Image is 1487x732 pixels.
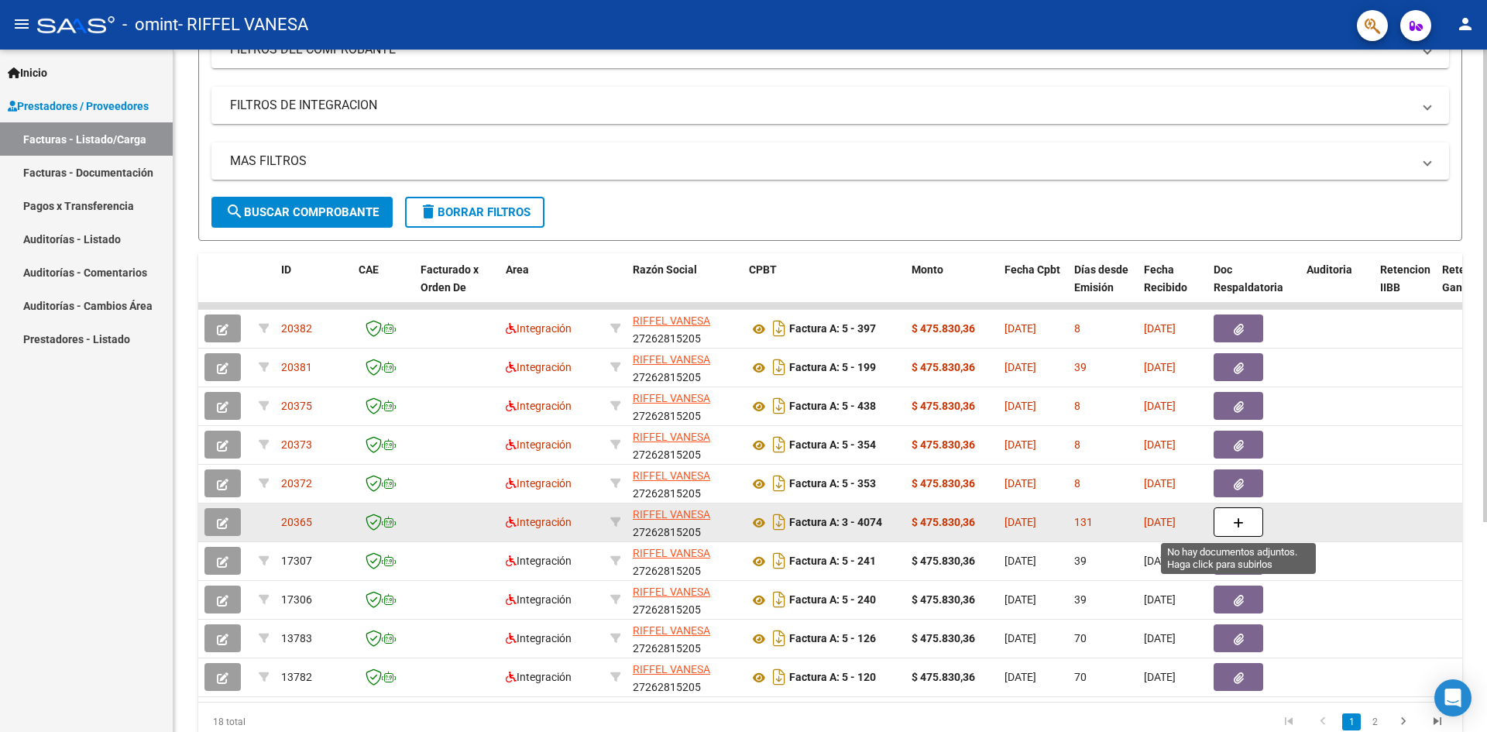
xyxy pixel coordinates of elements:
span: [DATE] [1004,671,1036,683]
span: Integración [506,632,572,644]
mat-icon: menu [12,15,31,33]
span: Facturado x Orden De [421,263,479,294]
i: Descargar documento [769,316,789,341]
button: Buscar Comprobante [211,197,393,228]
i: Descargar documento [769,548,789,573]
div: 27262815205 [633,506,737,538]
datatable-header-cell: Razón Social [627,253,743,321]
span: RIFFEL VANESA [633,314,710,327]
strong: $ 475.830,36 [912,632,975,644]
mat-expansion-panel-header: MAS FILTROS [211,143,1449,180]
span: [DATE] [1004,555,1036,567]
span: [DATE] [1004,593,1036,606]
div: Open Intercom Messenger [1434,679,1472,717]
span: Area [506,263,529,276]
span: RIFFEL VANESA [633,547,710,559]
span: [DATE] [1144,555,1176,567]
strong: $ 475.830,36 [912,593,975,606]
strong: Factura A: 5 - 240 [789,594,876,607]
span: RIFFEL VANESA [633,431,710,443]
span: Integración [506,322,572,335]
span: 70 [1074,671,1087,683]
strong: $ 475.830,36 [912,516,975,528]
datatable-header-cell: Retencion IIBB [1374,253,1436,321]
span: Auditoria [1307,263,1352,276]
strong: $ 475.830,36 [912,477,975,490]
span: [DATE] [1144,593,1176,606]
strong: Factura A: 5 - 354 [789,439,876,452]
strong: Factura A: 5 - 120 [789,672,876,684]
strong: Factura A: 5 - 241 [789,555,876,568]
datatable-header-cell: ID [275,253,352,321]
strong: $ 475.830,36 [912,322,975,335]
span: [DATE] [1144,361,1176,373]
i: Descargar documento [769,587,789,612]
strong: Factura A: 3 - 4074 [789,517,882,529]
span: Doc Respaldatoria [1214,263,1283,294]
span: 131 [1074,516,1093,528]
span: Días desde Emisión [1074,263,1128,294]
span: Borrar Filtros [419,205,531,219]
span: Integración [506,477,572,490]
span: [DATE] [1004,516,1036,528]
span: Integración [506,516,572,528]
strong: $ 475.830,36 [912,555,975,567]
mat-expansion-panel-header: FILTROS DE INTEGRACION [211,87,1449,124]
div: 27262815205 [633,661,737,693]
span: CPBT [749,263,777,276]
span: Integración [506,555,572,567]
i: Descargar documento [769,355,789,380]
span: 20365 [281,516,312,528]
span: [DATE] [1004,322,1036,335]
span: Retencion IIBB [1380,263,1430,294]
span: Integración [506,671,572,683]
span: 8 [1074,477,1080,490]
span: RIFFEL VANESA [633,624,710,637]
datatable-header-cell: CPBT [743,253,905,321]
span: 8 [1074,438,1080,451]
strong: $ 475.830,36 [912,671,975,683]
a: go to last page [1423,713,1452,730]
mat-icon: search [225,202,244,221]
datatable-header-cell: Días desde Emisión [1068,253,1138,321]
span: ID [281,263,291,276]
datatable-header-cell: Fecha Recibido [1138,253,1207,321]
span: Fecha Cpbt [1004,263,1060,276]
strong: Factura A: 5 - 199 [789,362,876,374]
span: 20381 [281,361,312,373]
mat-icon: person [1456,15,1475,33]
span: - omint [122,8,178,42]
div: 27262815205 [633,622,737,655]
div: 27262815205 [633,390,737,422]
span: 17306 [281,593,312,606]
span: 8 [1074,400,1080,412]
strong: Factura A: 5 - 438 [789,400,876,413]
span: 39 [1074,593,1087,606]
a: go to previous page [1308,713,1338,730]
div: 27262815205 [633,545,737,577]
mat-panel-title: FILTROS DE INTEGRACION [230,97,1412,114]
a: 2 [1365,713,1384,730]
span: RIFFEL VANESA [633,508,710,521]
span: [DATE] [1004,477,1036,490]
span: [DATE] [1144,400,1176,412]
span: Integración [506,438,572,451]
div: 27262815205 [633,428,737,461]
datatable-header-cell: Fecha Cpbt [998,253,1068,321]
span: 20373 [281,438,312,451]
span: RIFFEL VANESA [633,663,710,675]
span: Monto [912,263,943,276]
span: RIFFEL VANESA [633,353,710,366]
span: Integración [506,400,572,412]
span: [DATE] [1144,671,1176,683]
span: Fecha Recibido [1144,263,1187,294]
span: Prestadores / Proveedores [8,98,149,115]
span: Integración [506,593,572,606]
div: 27262815205 [633,351,737,383]
a: 1 [1342,713,1361,730]
strong: $ 475.830,36 [912,400,975,412]
datatable-header-cell: Facturado x Orden De [414,253,500,321]
span: Razón Social [633,263,697,276]
span: [DATE] [1144,477,1176,490]
i: Descargar documento [769,510,789,534]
